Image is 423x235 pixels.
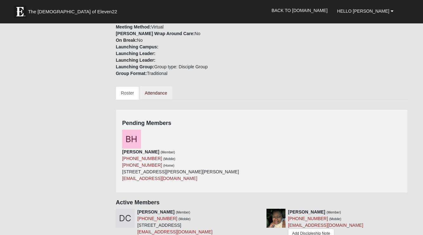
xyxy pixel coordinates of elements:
[116,86,139,100] a: Roster
[10,2,137,18] a: The [DEMOGRAPHIC_DATA] of Eleven22
[329,217,341,221] small: (Mobile)
[163,164,174,167] small: (Home)
[178,217,190,221] small: (Mobile)
[161,150,175,154] small: (Member)
[122,149,239,182] div: [STREET_ADDRESS][PERSON_NAME][PERSON_NAME]
[122,120,401,127] h4: Pending Members
[140,86,172,100] a: Attendance
[122,176,197,181] a: [EMAIL_ADDRESS][DOMAIN_NAME]
[116,199,407,206] h4: Active Members
[176,210,190,214] small: (Member)
[288,223,363,228] a: [EMAIL_ADDRESS][DOMAIN_NAME]
[337,9,389,14] span: Hello [PERSON_NAME]
[116,38,137,43] strong: On Break:
[326,210,341,214] small: (Member)
[116,44,158,49] strong: Launching Campus:
[116,24,151,29] strong: Meeting Method:
[137,216,177,221] a: [PHONE_NUMBER]
[116,51,155,56] strong: Launching Leader:
[163,157,175,161] small: (Mobile)
[122,163,162,168] a: [PHONE_NUMBER]
[288,209,325,214] strong: [PERSON_NAME]
[28,9,117,15] span: The [DEMOGRAPHIC_DATA] of Eleven22
[116,58,155,63] strong: Launching Leader:
[14,5,26,18] img: Eleven22 logo
[122,156,162,161] a: [PHONE_NUMBER]
[122,149,159,154] strong: [PERSON_NAME]
[267,3,332,18] a: Back to [DOMAIN_NAME]
[137,209,174,214] strong: [PERSON_NAME]
[288,216,328,221] a: [PHONE_NUMBER]
[332,3,398,19] a: Hello [PERSON_NAME]
[116,71,147,76] strong: Group Format:
[116,64,154,69] strong: Launching Group:
[116,31,195,36] strong: [PERSON_NAME] Wrap Around Care:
